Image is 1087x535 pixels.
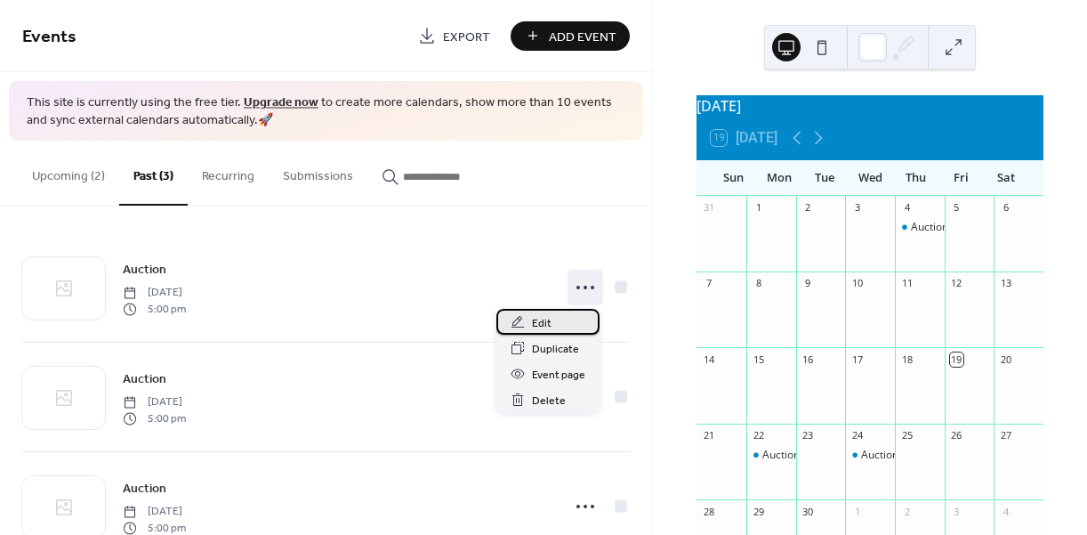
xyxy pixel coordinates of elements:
[123,410,186,426] span: 5:00 pm
[123,369,166,389] a: Auction
[861,448,898,463] div: Auction
[999,505,1012,518] div: 4
[511,21,630,51] button: Add Event
[850,201,864,215] div: 3
[752,505,765,518] div: 29
[119,141,188,206] button: Past (3)
[950,505,963,518] div: 3
[123,285,186,301] span: [DATE]
[850,429,864,442] div: 24
[911,220,948,235] div: Auction
[845,448,895,463] div: Auction
[27,94,625,129] span: This site is currently using the free tier. to create more calendars, show more than 10 events an...
[123,504,186,520] span: [DATE]
[801,160,847,196] div: Tue
[123,301,186,317] span: 5:00 pm
[746,448,796,463] div: Auction
[950,277,963,290] div: 12
[702,429,715,442] div: 21
[123,478,166,499] a: Auction
[123,394,186,410] span: [DATE]
[702,277,715,290] div: 7
[756,160,801,196] div: Mon
[950,353,963,366] div: 19
[801,429,815,442] div: 23
[762,448,800,463] div: Auction
[950,201,963,215] div: 5
[950,429,963,442] div: 26
[696,95,1043,117] div: [DATE]
[244,91,318,115] a: Upgrade now
[900,277,914,290] div: 11
[984,160,1029,196] div: Sat
[900,353,914,366] div: 18
[532,366,585,385] span: Event page
[850,505,864,518] div: 1
[752,353,765,366] div: 15
[405,21,503,51] a: Export
[801,277,815,290] div: 9
[18,141,119,204] button: Upcoming (2)
[549,28,616,46] span: Add Event
[999,353,1012,366] div: 20
[123,259,166,280] a: Auction
[188,141,269,204] button: Recurring
[850,353,864,366] div: 17
[443,28,490,46] span: Export
[752,201,765,215] div: 1
[532,314,552,333] span: Edit
[702,505,715,518] div: 28
[900,201,914,215] div: 4
[938,160,984,196] div: Fri
[123,480,166,499] span: Auction
[848,160,893,196] div: Wed
[900,429,914,442] div: 25
[999,277,1012,290] div: 13
[711,160,756,196] div: Sun
[752,429,765,442] div: 22
[850,277,864,290] div: 10
[801,505,815,518] div: 30
[801,353,815,366] div: 16
[893,160,938,196] div: Thu
[532,340,579,359] span: Duplicate
[269,141,367,204] button: Submissions
[999,429,1012,442] div: 27
[123,370,166,389] span: Auction
[801,201,815,215] div: 2
[702,353,715,366] div: 14
[999,201,1012,215] div: 6
[900,505,914,518] div: 2
[895,220,945,235] div: Auction
[752,277,765,290] div: 8
[702,201,715,215] div: 31
[123,261,166,280] span: Auction
[532,392,566,410] span: Delete
[22,20,76,54] span: Events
